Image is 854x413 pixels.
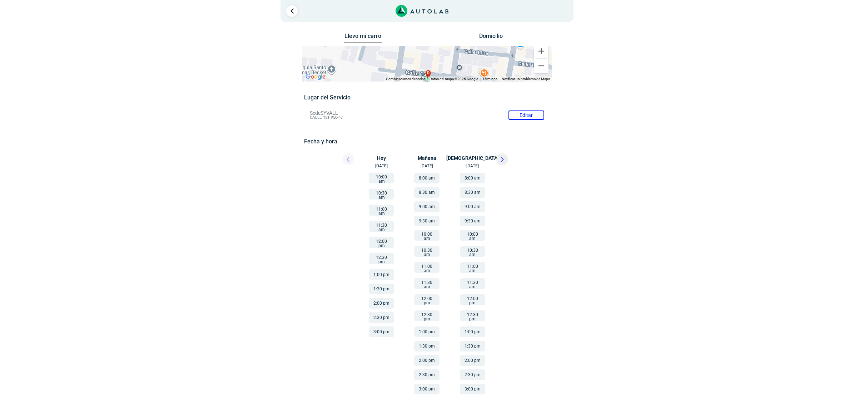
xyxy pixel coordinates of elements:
[460,326,485,337] button: 1:00 pm
[414,310,440,321] button: 12:30 pm
[460,262,485,273] button: 11:00 am
[369,221,394,232] button: 11:30 am
[414,384,440,394] button: 3:00 pm
[460,230,485,241] button: 10:00 am
[414,246,440,257] button: 10:30 am
[427,70,430,76] span: d
[482,77,497,81] a: Términos (se abre en una nueva pestaña)
[304,138,550,145] h5: Fecha y hora
[396,7,449,14] a: Link al sitio de autolab
[304,72,327,82] img: Google
[460,278,485,289] button: 11:30 am
[286,5,298,17] a: Ir al paso anterior
[304,72,327,82] a: Abre esta zona en Google Maps (se abre en una nueva ventana)
[369,312,394,323] button: 2:30 pm
[460,187,485,198] button: 8:30 am
[414,326,440,337] button: 1:00 pm
[534,59,548,73] button: Reducir
[369,298,394,309] button: 2:00 pm
[414,201,440,212] button: 9:00 am
[369,253,394,264] button: 12:30 pm
[460,246,485,257] button: 10:30 am
[460,201,485,212] button: 9:00 am
[534,44,548,58] button: Ampliar
[304,94,550,101] h5: Lugar del Servicio
[414,173,440,183] button: 8:00 am
[414,230,440,241] button: 10:00 am
[414,216,440,226] button: 9:30 am
[460,384,485,394] button: 3:00 pm
[414,355,440,366] button: 2:00 pm
[460,355,485,366] button: 2:00 pm
[344,33,382,44] button: Llevo mi carro
[414,278,440,289] button: 11:30 am
[460,310,485,321] button: 12:30 pm
[460,173,485,183] button: 8:00 am
[502,77,550,81] a: Notificar un problema de Maps
[369,326,394,337] button: 3:00 pm
[460,369,485,380] button: 2:30 pm
[460,341,485,351] button: 1:30 pm
[369,189,394,200] button: 10:30 am
[414,341,440,351] button: 1:30 pm
[414,187,440,198] button: 8:30 am
[369,284,394,294] button: 1:30 pm
[460,216,485,226] button: 9:30 am
[369,173,394,183] button: 10:00 am
[414,369,440,380] button: 2:30 pm
[430,77,478,81] span: Datos del mapa ©2025 Google
[414,294,440,305] button: 12:00 pm
[369,205,394,216] button: 11:00 am
[472,33,510,43] button: Domicilio
[369,269,394,280] button: 1:00 pm
[460,294,485,305] button: 12:00 pm
[369,237,394,248] button: 12:00 pm
[414,262,440,273] button: 11:00 am
[386,77,425,82] button: Combinaciones de teclas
